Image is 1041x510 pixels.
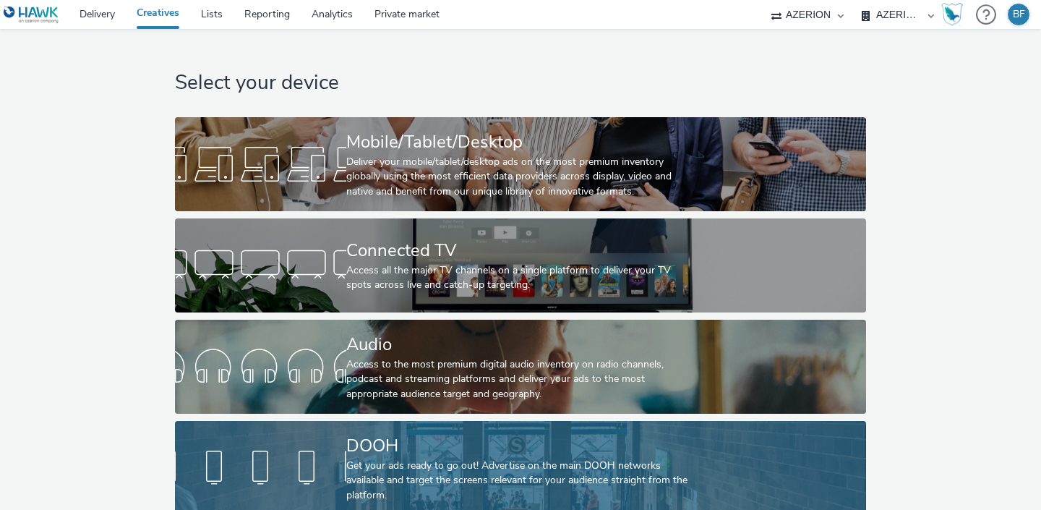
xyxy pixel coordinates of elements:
div: Mobile/Tablet/Desktop [346,129,689,155]
h1: Select your device [175,69,865,97]
img: Hawk Academy [941,3,963,26]
a: Mobile/Tablet/DesktopDeliver your mobile/tablet/desktop ads on the most premium inventory globall... [175,117,865,211]
a: AudioAccess to the most premium digital audio inventory on radio channels, podcast and streaming ... [175,320,865,414]
a: Hawk Academy [941,3,969,26]
div: BF [1013,4,1025,25]
div: Deliver your mobile/tablet/desktop ads on the most premium inventory globally using the most effi... [346,155,689,199]
a: Connected TVAccess all the major TV channels on a single platform to deliver your TV spots across... [175,218,865,313]
img: undefined Logo [4,6,59,24]
div: Connected TV [346,238,689,263]
div: Audio [346,332,689,357]
div: DOOH [346,433,689,459]
div: Access to the most premium digital audio inventory on radio channels, podcast and streaming platf... [346,357,689,401]
div: Access all the major TV channels on a single platform to deliver your TV spots across live and ca... [346,263,689,293]
div: Get your ads ready to go out! Advertise on the main DOOH networks available and target the screen... [346,459,689,503]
